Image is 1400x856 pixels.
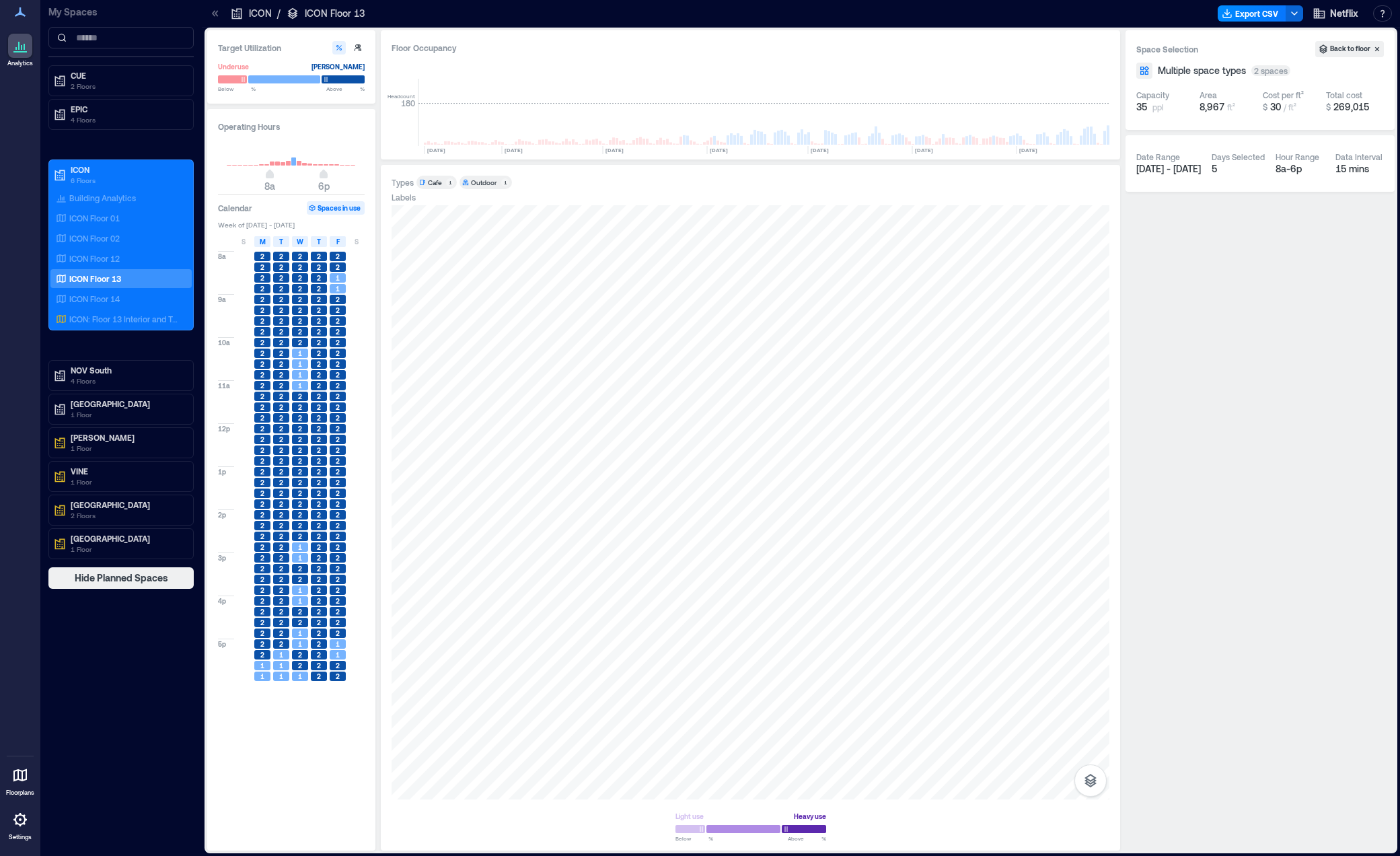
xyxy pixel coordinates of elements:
span: 2 [260,629,264,638]
span: 2 [279,349,283,358]
span: 2 [298,338,302,347]
span: 2 [317,575,321,584]
div: Date Range [1136,151,1180,162]
span: 1 [336,639,340,649]
span: 1 [298,629,302,638]
span: 2 [260,306,264,315]
span: 2 [279,359,283,369]
span: 2 [279,424,283,433]
span: 2 [279,585,283,595]
span: 35 [1136,100,1147,114]
span: M [260,236,266,247]
span: 2 [279,262,283,272]
span: 2 [279,542,283,552]
div: Hour Range [1276,151,1319,162]
span: 2 [298,252,302,261]
span: 2 [260,252,264,261]
span: 2 [336,262,340,272]
p: 6 Floors [71,175,184,186]
span: 2 [298,402,302,412]
span: 2 [279,553,283,563]
span: 2 [317,478,321,487]
span: 2 [336,435,340,444]
p: ICON Floor 14 [69,293,120,304]
text: [DATE] [710,147,728,153]
p: CUE [71,70,184,81]
div: Underuse [218,60,249,73]
span: 2 [260,618,264,627]
div: Area [1200,90,1217,100]
span: 2 [298,650,302,659]
span: 2 [298,262,302,272]
span: 2 [279,338,283,347]
div: Types [392,177,414,188]
div: Days Selected [1212,151,1265,162]
span: 2 [317,316,321,326]
div: Total cost [1326,90,1362,100]
span: T [317,236,321,247]
span: 2 [260,392,264,401]
span: 2 [260,435,264,444]
div: Capacity [1136,90,1169,100]
span: 2 [336,381,340,390]
p: / [277,7,281,20]
span: 2 [298,445,302,455]
span: 2 [260,445,264,455]
span: 2 [260,499,264,509]
p: ICON [71,164,184,175]
span: 2 [279,273,283,283]
span: 2 [298,532,302,541]
span: 2 [260,596,264,606]
span: 2 [260,327,264,336]
h3: Calendar [218,201,252,215]
span: 2 [279,596,283,606]
span: 2 [279,575,283,584]
span: 2 [260,370,264,380]
span: 2p [218,510,226,520]
span: 2 [317,402,321,412]
span: 2 [317,489,321,498]
span: 1 [298,381,302,390]
span: 2 [336,392,340,401]
span: S [242,236,246,247]
span: 2 [317,445,321,455]
span: 2 [279,381,283,390]
span: 2 [260,338,264,347]
p: 1 Floor [71,443,184,454]
span: 2 [336,295,340,304]
span: 2 [317,306,321,315]
span: 2 [260,359,264,369]
span: 2 [260,467,264,476]
span: [DATE] - [DATE] [1136,163,1201,174]
span: 2 [317,532,321,541]
p: Settings [9,833,32,841]
span: 2 [336,252,340,261]
div: Outdoor [471,178,497,187]
span: 2 [260,295,264,304]
button: Export CSV [1218,5,1286,22]
span: 2 [317,639,321,649]
p: ICON: Floor 13 Interior and Terrace Combined [69,314,181,324]
span: 2 [279,295,283,304]
span: 2 [336,564,340,573]
span: 8a [218,252,226,261]
a: Floorplans [2,759,38,801]
a: Settings [4,804,36,845]
span: 2 [336,499,340,509]
span: 8,967 [1200,101,1224,112]
span: 12p [218,424,230,433]
div: Labels [392,192,416,203]
span: 1 [298,370,302,380]
span: 269,015 [1333,101,1369,112]
span: 2 [336,575,340,584]
span: 2 [317,284,321,293]
span: 2 [298,489,302,498]
p: 4 Floors [71,376,184,386]
span: 2 [298,456,302,466]
span: 1 [298,349,302,358]
p: 4 Floors [71,114,184,125]
span: 2 [260,585,264,595]
span: 2 [298,618,302,627]
span: 1 [298,585,302,595]
span: S [355,236,359,247]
